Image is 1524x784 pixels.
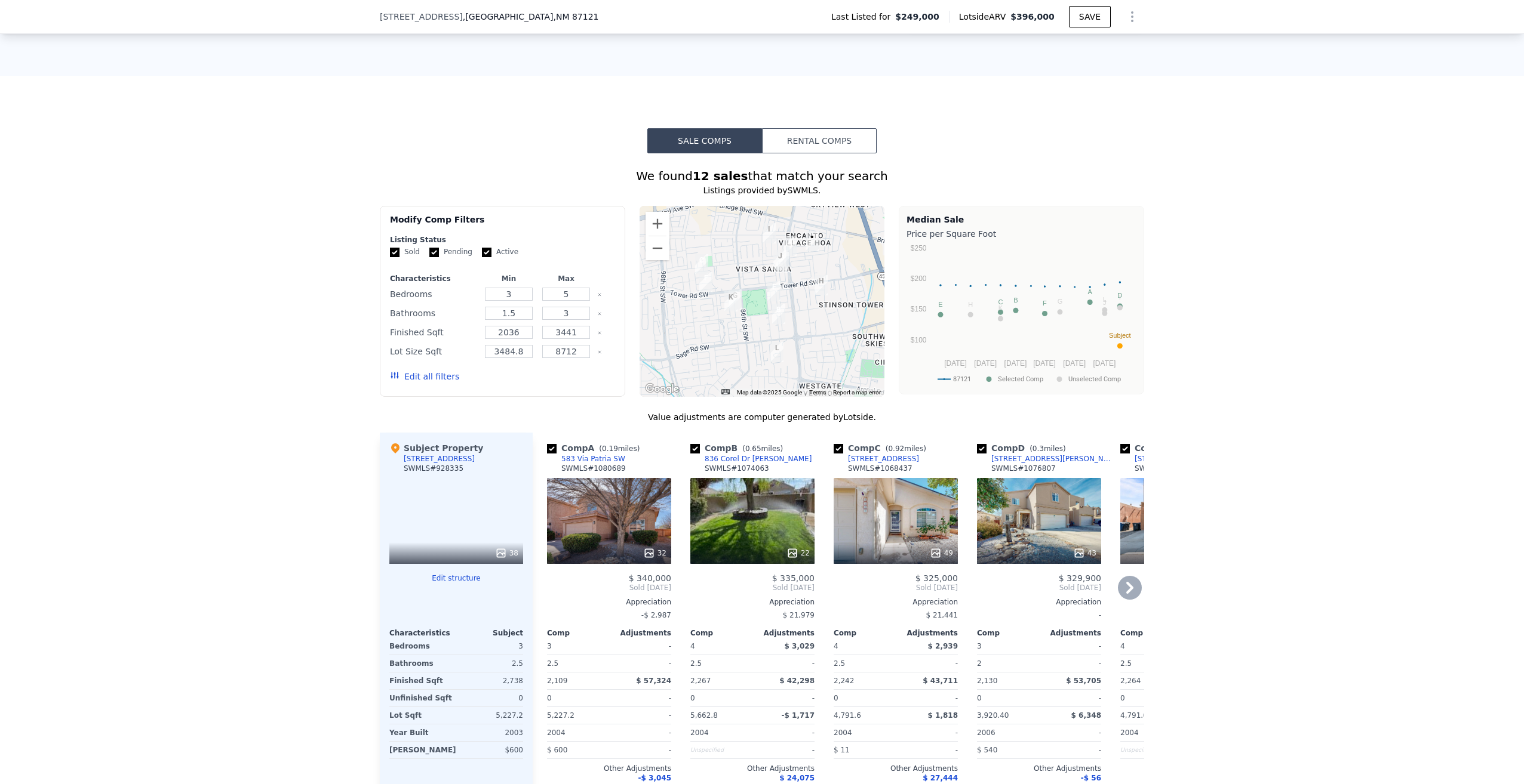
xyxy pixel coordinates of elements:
div: [STREET_ADDRESS][PERSON_NAME] [991,454,1116,464]
text: 87121 [953,375,971,383]
div: - [612,655,671,672]
span: 5,227.2 [547,711,574,720]
input: Sold [390,248,400,257]
span: 2,264 [1120,677,1141,685]
text: [DATE] [1004,359,1027,368]
span: 2,242 [834,677,854,685]
text: J [1103,299,1107,306]
div: Comp D [977,442,1071,454]
span: $ 335,000 [772,573,815,583]
span: 4,791.6 [1120,711,1148,720]
div: Unspecified [690,742,750,758]
div: 49 [930,547,953,559]
div: Comp [1120,628,1182,638]
div: 643 Rembert Trl SW [776,252,789,272]
button: Show Options [1120,5,1144,29]
div: Adjustments [1039,628,1101,638]
div: SWMLS # 1066660 [1135,464,1199,473]
button: Zoom out [646,236,669,260]
text: E [938,301,942,308]
span: Lotside ARV [959,11,1010,23]
div: Other Adjustments [1120,764,1245,773]
span: 4 [1120,642,1125,650]
div: 2.5 [459,655,523,672]
div: 2003 [459,724,523,741]
span: , [GEOGRAPHIC_DATA] [463,11,599,23]
span: Sold [DATE] [547,583,671,592]
div: 2.5 [1120,655,1180,672]
div: - [755,724,815,741]
div: - [612,742,671,758]
div: - [898,655,958,672]
span: $ 600 [547,746,567,754]
div: 2004 [834,724,893,741]
div: - [898,742,958,758]
div: 43 [1073,547,1096,559]
span: $ 57,324 [636,677,671,685]
span: 3,920.40 [977,711,1009,720]
div: 2004 [1120,724,1180,741]
span: 2,267 [690,677,711,685]
text: [DATE] [1063,359,1086,368]
div: Appreciation [547,597,671,607]
span: $ 1,818 [928,711,958,720]
div: Bedrooms [390,286,478,303]
div: Appreciation [1120,597,1245,607]
button: Clear [597,292,602,297]
div: [STREET_ADDRESS][PERSON_NAME][PERSON_NAME] [1135,454,1259,464]
span: $ 21,979 [783,611,815,619]
div: 2004 [547,724,607,741]
div: Value adjustments are computer generated by Lotside . [380,411,1144,423]
div: - [898,724,958,741]
div: Finished Sqft [390,324,478,341]
label: Pending [429,247,472,257]
text: $250 [911,244,927,252]
div: 2.5 [834,655,893,672]
a: [STREET_ADDRESS][PERSON_NAME] [977,454,1116,464]
span: 0.92 [888,445,904,453]
text: $100 [911,336,927,344]
span: $ 42,298 [779,677,815,685]
div: Comp C [834,442,931,454]
button: Clear [597,350,602,354]
label: Active [482,247,518,257]
span: $ 540 [977,746,997,754]
span: $249,000 [895,11,939,23]
div: - [612,638,671,655]
div: - [898,690,958,706]
span: , NM 87121 [553,12,598,21]
div: Listings provided by SWMLS . [380,184,1144,196]
div: - [612,724,671,741]
button: Edit all filters [390,371,459,382]
text: H [968,301,973,308]
div: Comp [690,628,752,638]
div: 2 [977,655,1037,672]
input: Pending [429,248,439,257]
span: 0 [834,694,838,702]
div: 38 [495,547,518,559]
button: Clear [597,311,602,316]
div: SWMLS # 1076807 [991,464,1056,473]
div: Modify Comp Filters [390,214,615,235]
div: SWMLS # 928335 [404,464,463,473]
a: [STREET_ADDRESS][PERSON_NAME][PERSON_NAME] [1120,454,1259,464]
a: 836 Corel Dr [PERSON_NAME] [690,454,812,464]
span: 2,109 [547,677,567,685]
div: 636 Ridgeside Trl SW [773,250,786,270]
span: Last Listed for [831,11,895,23]
div: - [1041,638,1101,655]
span: ( miles) [881,445,931,453]
div: 5,227.2 [459,707,523,724]
text: Unselected Comp [1068,375,1121,383]
div: 2006 [977,724,1037,741]
span: Map data ©2025 Google [737,389,802,396]
text: $150 [911,305,927,313]
span: $ 24,075 [779,774,815,782]
div: - [977,607,1101,624]
div: Other Adjustments [834,764,958,773]
div: Other Adjustments [977,764,1101,773]
div: 836 Corel Dr [PERSON_NAME] [705,454,812,464]
button: SAVE [1069,6,1111,27]
text: [DATE] [1093,359,1116,368]
text: G [1058,298,1063,305]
